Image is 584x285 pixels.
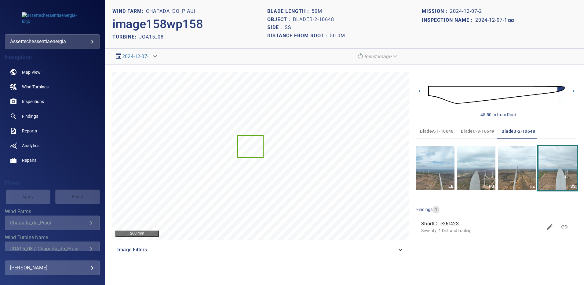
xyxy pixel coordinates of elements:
span: findings [416,207,433,212]
h4: Navigation [5,54,100,60]
h1: 2024-12-07-1 [475,17,507,23]
a: repairs noActive [5,153,100,168]
div: PS [488,183,495,190]
span: Analytics [22,142,39,149]
div: Image Filters [112,242,409,257]
a: windturbines noActive [5,80,100,94]
div: Wind Turbine Name [5,242,100,256]
a: reports noActive [5,124,100,138]
img: d [428,78,565,111]
a: PS [457,146,495,190]
span: Image Filters [117,246,397,254]
div: [PERSON_NAME] [10,263,95,273]
h1: SS [285,25,291,31]
a: analytics noActive [5,138,100,153]
div: 2024-12-07-1 [112,51,161,62]
span: 1 [433,207,440,213]
a: findings noActive [5,109,100,124]
label: Wind Farms [5,209,100,214]
span: Repairs [22,157,36,163]
div: TE [528,183,536,190]
div: 45-50 m from Root [480,112,516,118]
div: SS [569,183,577,190]
p: Severity: 1 Dirt and fouling [421,228,542,234]
h2: JOA15_08 [139,34,164,40]
div: LE [447,183,454,190]
div: Reset Image [354,51,401,62]
div: assettechessentiaenergia [10,37,95,46]
h1: Chapada_do_Piaui [146,9,195,14]
h1: 50.0m [330,33,345,39]
a: inspections noActive [5,94,100,109]
h4: Filters [5,180,100,187]
img: assettechessentiaenergia-logo [22,12,83,24]
h1: 2024-12-07-2 [450,9,482,14]
h1: Side : [267,25,285,31]
h1: Object : [267,17,293,23]
h2: image158wp158 [112,17,203,31]
a: TE [498,146,536,190]
h1: Blade length : [267,9,312,14]
span: Inspections [22,98,44,105]
span: bladeA-1-10646 [420,128,454,135]
a: 2024-12-07-1 [122,54,151,59]
a: map noActive [5,65,100,80]
div: assettechessentiaenergia [5,34,100,49]
label: Wind Turbine Name [5,235,100,240]
h1: Inspection name : [422,17,475,23]
a: SS [538,146,577,190]
span: ShortID: e26f423 [421,220,542,228]
em: Reset Image [364,54,391,59]
h1: Mission : [422,9,450,14]
span: bladeC-3-10649 [461,128,495,135]
a: 2024-12-07-1 [475,17,515,24]
span: Findings [22,113,38,119]
span: bladeB-2-10648 [502,128,535,135]
h2: TURBINE: [112,34,139,40]
div: Chapada_do_Piaui [10,220,87,226]
span: Wind Turbines [22,84,49,90]
a: LE [416,146,454,190]
span: Reports [22,128,37,134]
div: JOA15_08 / Chapada_do_Piaui [10,246,87,252]
span: Map View [22,69,41,75]
h1: bladeB-2-10648 [293,17,334,23]
div: Wind Farms [5,216,100,230]
h1: WIND FARM: [112,9,146,14]
h1: 50m [312,9,322,14]
h1: Distance from root : [267,33,330,39]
